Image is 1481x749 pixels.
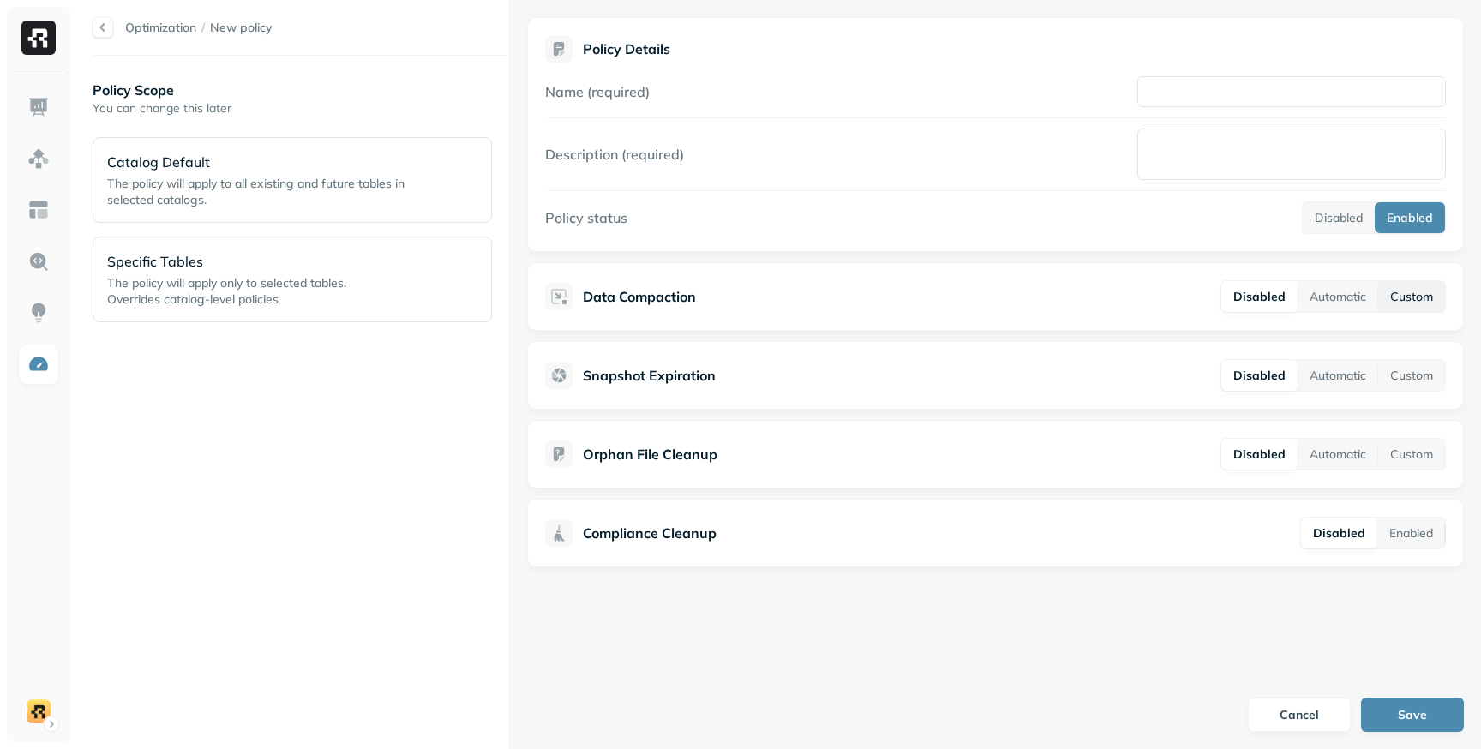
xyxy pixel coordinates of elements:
button: Enabled [1375,202,1445,233]
p: Specific Tables [107,251,426,272]
button: Custom [1378,360,1445,391]
label: Policy status [545,209,627,226]
p: Data Compaction [583,286,696,307]
p: Orphan File Cleanup [583,444,717,464]
button: Disabled [1221,439,1298,470]
p: / [201,20,205,36]
label: Description (required) [545,146,684,163]
div: Specific TablesThe policy will apply only to selected tables.Overrides catalog-level policies [93,237,492,322]
span: Overrides catalog-level policies [107,291,279,307]
p: Compliance Cleanup [583,523,717,543]
nav: breadcrumb [125,20,273,36]
button: Enabled [1377,518,1445,548]
img: Dashboard [27,96,50,118]
span: The policy will apply to all existing and future tables in selected catalogs. [107,176,405,207]
img: demo [27,699,51,723]
button: Automatic [1298,281,1378,312]
div: Catalog DefaultThe policy will apply to all existing and future tables in selected catalogs. [93,137,492,223]
img: Asset Explorer [27,199,50,221]
button: Automatic [1298,439,1378,470]
img: Insights [27,302,50,324]
p: Optimization [125,20,196,36]
img: Query Explorer [27,250,50,273]
button: Cancel [1248,698,1351,732]
span: The policy will apply only to selected tables. [107,275,346,291]
button: Custom [1378,439,1445,470]
button: Disabled [1303,202,1375,233]
img: Assets [27,147,50,170]
button: Custom [1378,281,1445,312]
p: Policy Scope [93,80,509,100]
img: Optimization [27,353,50,375]
span: New policy [210,20,273,36]
img: Ryft [21,21,56,55]
label: Name (required) [545,83,650,100]
p: You can change this later [93,100,509,117]
button: Automatic [1298,360,1378,391]
button: Disabled [1221,281,1298,312]
p: Snapshot Expiration [583,365,716,386]
p: Catalog Default [107,152,426,172]
p: Policy Details [583,40,670,57]
button: Disabled [1301,518,1377,548]
button: Disabled [1221,360,1298,391]
button: Save [1361,698,1464,732]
